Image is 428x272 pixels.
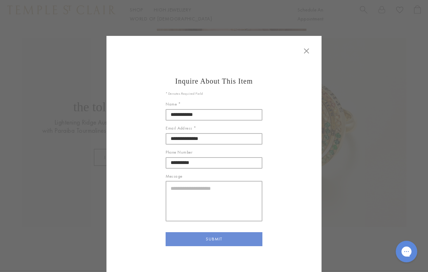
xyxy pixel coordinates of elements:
[166,173,262,180] label: Message
[392,238,421,265] iframe: Gorgias live chat messenger
[166,125,262,132] label: Email Address *
[166,232,262,247] button: SUBMIT
[166,149,262,156] label: Phone Number
[166,101,262,108] label: Name *
[117,77,311,85] h1: Inquire About This Item
[166,91,262,97] p: * Denotes Required Field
